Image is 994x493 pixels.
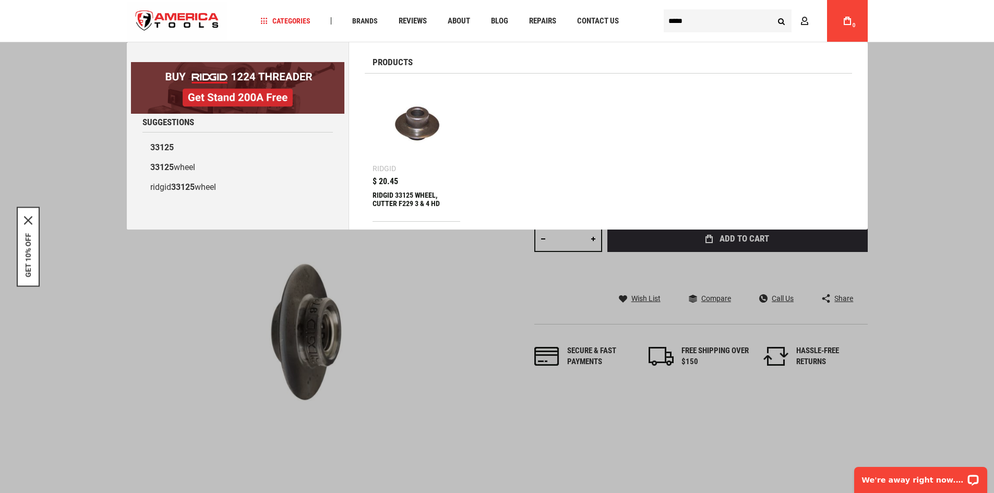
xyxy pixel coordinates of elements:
[171,182,195,192] b: 33125
[260,17,310,25] span: Categories
[150,142,174,152] b: 33125
[142,177,333,197] a: ridgid33125wheel
[491,17,508,25] span: Blog
[150,162,174,172] b: 33125
[524,14,561,28] a: Repairs
[572,14,624,28] a: Contact Us
[847,460,994,493] iframe: LiveChat chat widget
[348,14,382,28] a: Brands
[373,81,461,221] a: RIDGID 33125 WHEEL, CUTTER F229 3 & 4 HD Ridgid $ 20.45 RIDGID 33125 WHEEL, CUTTER F229 3 & 4 HD
[24,216,32,224] button: Close
[373,58,413,67] span: Products
[142,138,333,158] a: 33125
[131,62,344,114] img: BOGO: Buy RIDGID® 1224 Threader, Get Stand 200A Free!
[373,191,461,216] div: RIDGID 33125 WHEEL, CUTTER F229 3 & 4 HD
[448,17,470,25] span: About
[131,62,344,70] a: BOGO: Buy RIDGID® 1224 Threader, Get Stand 200A Free!
[142,158,333,177] a: 33125wheel
[772,11,792,31] button: Search
[486,14,513,28] a: Blog
[352,17,378,25] span: Brands
[24,233,32,277] button: GET 10% OFF
[373,165,396,172] div: Ridgid
[373,177,398,186] span: $ 20.45
[399,17,427,25] span: Reviews
[127,2,228,41] a: store logo
[394,14,432,28] a: Reviews
[256,14,315,28] a: Categories
[142,118,194,127] span: Suggestions
[127,2,228,41] img: America Tools
[529,17,556,25] span: Repairs
[853,22,856,28] span: 0
[24,216,32,224] svg: close icon
[577,17,619,25] span: Contact Us
[378,87,456,164] img: RIDGID 33125 WHEEL, CUTTER F229 3 & 4 HD
[443,14,475,28] a: About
